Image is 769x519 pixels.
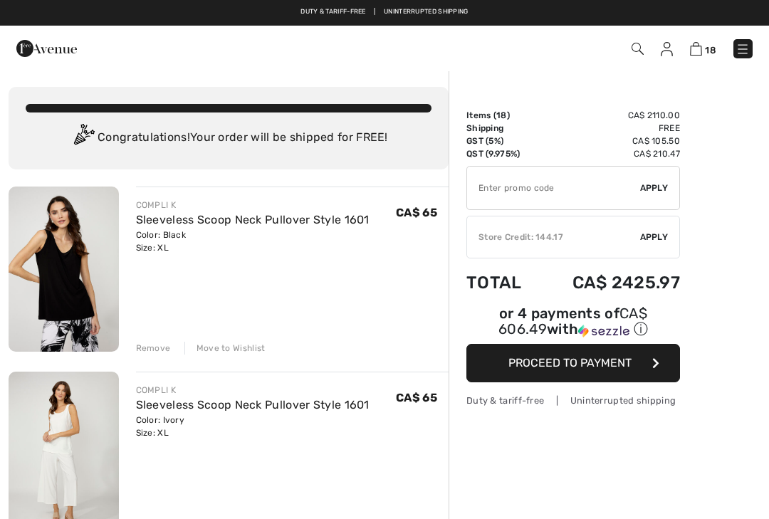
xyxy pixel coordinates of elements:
a: Sleeveless Scoop Neck Pullover Style 1601 [136,398,370,411]
div: or 4 payments of with [466,307,680,339]
div: Color: Ivory Size: XL [136,414,370,439]
div: Duty & tariff-free | Uninterrupted shipping [466,394,680,407]
img: Congratulation2.svg [69,124,98,152]
td: CA$ 105.50 [539,135,680,147]
img: 1ère Avenue [16,34,77,63]
a: 18 [690,40,716,57]
span: Apply [640,182,669,194]
td: Shipping [466,122,539,135]
div: Move to Wishlist [184,342,266,355]
div: Color: Black Size: XL [136,229,370,254]
div: Remove [136,342,171,355]
td: CA$ 2425.97 [539,258,680,307]
td: CA$ 210.47 [539,147,680,160]
img: Sleeveless Scoop Neck Pullover Style 1601 [9,187,119,352]
img: Search [632,43,644,55]
a: Sleeveless Scoop Neck Pullover Style 1601 [136,213,370,226]
span: 18 [705,45,716,56]
span: Proceed to Payment [508,356,632,369]
img: Menu [736,42,750,56]
div: or 4 payments ofCA$ 606.49withSezzle Click to learn more about Sezzle [466,307,680,344]
div: COMPLI K [136,384,370,397]
img: My Info [661,42,673,56]
button: Proceed to Payment [466,344,680,382]
img: Shopping Bag [690,42,702,56]
td: Free [539,122,680,135]
td: Total [466,258,539,307]
div: Congratulations! Your order will be shipped for FREE! [26,124,431,152]
input: Promo code [467,167,640,209]
span: Apply [640,231,669,243]
img: Sezzle [578,325,629,337]
span: CA$ 65 [396,206,437,219]
div: COMPLI K [136,199,370,211]
a: 1ère Avenue [16,41,77,54]
span: CA$ 606.49 [498,305,647,337]
span: 18 [496,110,507,120]
td: QST (9.975%) [466,147,539,160]
span: CA$ 65 [396,391,437,404]
td: CA$ 2110.00 [539,109,680,122]
td: Items ( ) [466,109,539,122]
td: GST (5%) [466,135,539,147]
div: Store Credit: 144.17 [467,231,640,243]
